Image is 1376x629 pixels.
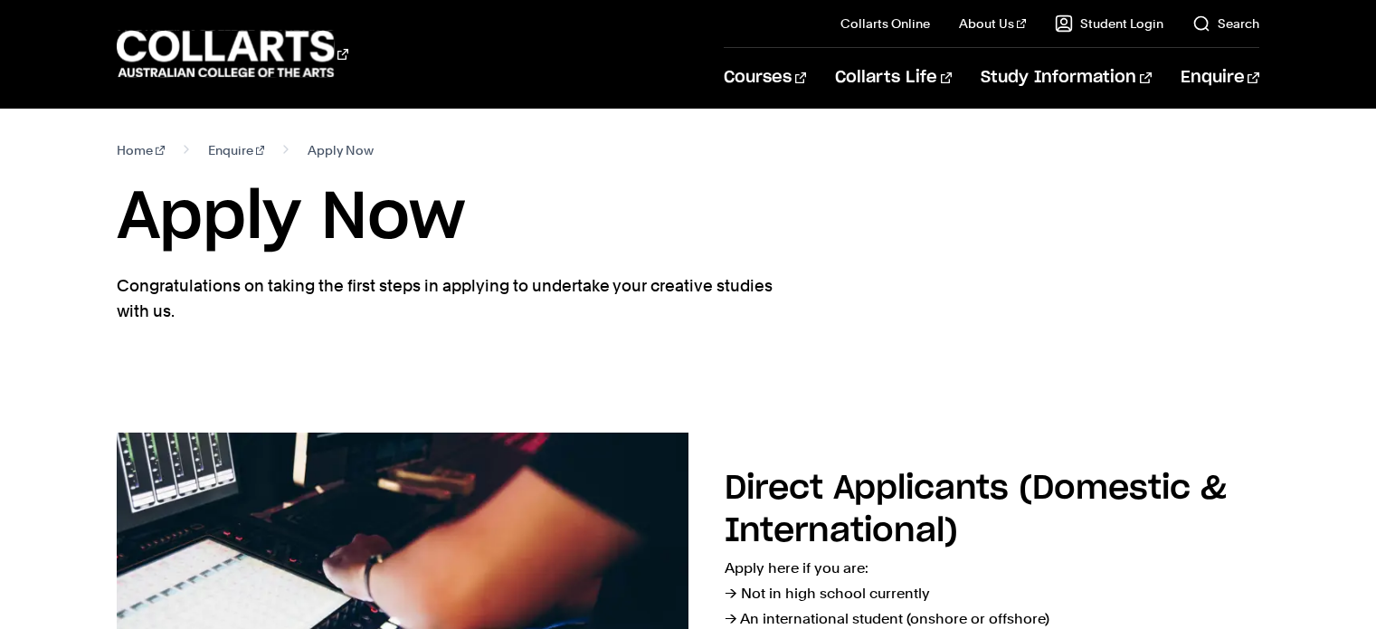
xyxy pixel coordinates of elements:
[1181,48,1259,108] a: Enquire
[117,273,777,324] p: Congratulations on taking the first steps in applying to undertake your creative studies with us.
[725,472,1227,548] h2: Direct Applicants (Domestic & International)
[1055,14,1163,33] a: Student Login
[959,14,1026,33] a: About Us
[117,28,348,80] div: Go to homepage
[208,138,265,163] a: Enquire
[117,138,165,163] a: Home
[835,48,952,108] a: Collarts Life
[117,177,1258,259] h1: Apply Now
[1192,14,1259,33] a: Search
[308,138,374,163] span: Apply Now
[981,48,1151,108] a: Study Information
[724,48,806,108] a: Courses
[840,14,930,33] a: Collarts Online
